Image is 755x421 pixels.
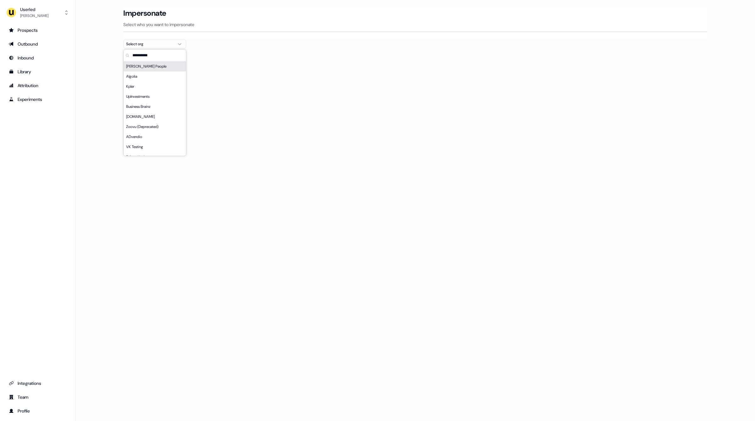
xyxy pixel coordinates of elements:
[5,53,70,63] a: Go to Inbound
[5,378,70,388] a: Go to integrations
[5,67,70,77] a: Go to templates
[124,122,186,132] div: Zoovu (Deprecated)
[5,5,70,20] button: Userled[PERSON_NAME]
[126,41,173,47] div: Select org
[123,21,707,28] p: Select who you want to impersonate
[9,380,66,386] div: Integrations
[124,91,186,102] div: UpInvestments
[9,69,66,75] div: Library
[5,25,70,35] a: Go to prospects
[5,94,70,104] a: Go to experiments
[123,40,186,48] button: Select org
[124,152,186,162] div: Talkpad Ltd
[9,55,66,61] div: Inbound
[124,142,186,152] div: VK Testing
[5,80,70,91] a: Go to attribution
[124,61,186,71] div: [PERSON_NAME] People
[9,41,66,47] div: Outbound
[5,39,70,49] a: Go to outbound experience
[5,392,70,402] a: Go to team
[5,406,70,416] a: Go to profile
[124,112,186,122] div: [DOMAIN_NAME]
[124,102,186,112] div: Business Brainz
[124,132,186,142] div: ADvendio
[9,96,66,102] div: Experiments
[20,6,48,13] div: Userled
[20,13,48,19] div: [PERSON_NAME]
[9,394,66,400] div: Team
[124,81,186,91] div: Kpler
[124,71,186,81] div: Algolia
[123,8,166,18] h3: Impersonate
[9,82,66,89] div: Attribution
[9,408,66,414] div: Profile
[9,27,66,33] div: Prospects
[124,61,186,156] div: Suggestions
